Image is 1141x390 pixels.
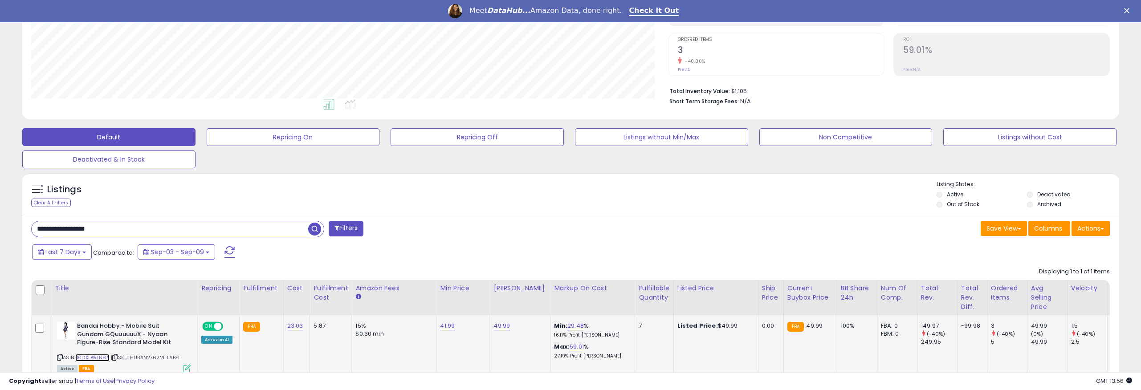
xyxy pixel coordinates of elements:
div: Displaying 1 to 1 of 1 items [1039,268,1110,276]
div: FBA: 0 [881,322,910,330]
div: 249.95 [921,338,957,346]
a: Terms of Use [76,377,114,385]
h2: 3 [678,45,884,57]
b: Min: [554,321,567,330]
div: 100% [841,322,870,330]
b: Short Term Storage Fees: [669,97,739,105]
a: 59.01 [570,342,584,351]
div: Current Buybox Price [787,284,833,302]
div: Amazon AI [201,336,232,344]
div: Title [55,284,194,293]
div: Cost [287,284,306,293]
div: % [554,322,628,338]
span: 49.99 [806,321,823,330]
div: 149.97 [921,322,957,330]
span: OFF [222,323,236,330]
small: (-40%) [927,330,945,337]
button: Default [22,128,196,146]
label: Active [947,191,963,198]
small: (-40%) [997,330,1015,337]
small: Prev: N/A [903,67,921,72]
div: 2.5 [1071,338,1107,346]
i: DataHub... [487,6,530,15]
small: Prev: 5 [678,67,690,72]
span: N/A [740,97,751,106]
a: 29.48 [567,321,584,330]
span: Columns [1034,224,1062,233]
div: Meet Amazon Data, done right. [469,6,622,15]
button: Repricing Off [391,128,564,146]
div: 7 [639,322,666,330]
button: Listings without Cost [943,128,1117,146]
b: Max: [554,342,570,351]
h5: Listings [47,183,81,196]
a: Check It Out [629,6,679,16]
div: Markup on Cost [554,284,631,293]
a: Privacy Policy [115,377,155,385]
small: FBA [787,322,804,332]
b: Listed Price: [677,321,718,330]
div: BB Share 24h. [841,284,873,302]
span: FBA [79,365,94,373]
a: 49.99 [493,321,510,330]
small: -40.00% [682,58,705,65]
span: 2025-09-18 13:56 GMT [1096,377,1132,385]
div: ASIN: [57,322,191,371]
p: Listing States: [937,180,1119,189]
div: FBM: 0 [881,330,910,338]
b: Total Inventory Value: [669,87,730,95]
div: Clear All Filters [31,199,71,207]
div: $0.30 min [355,330,429,338]
span: Sep-03 - Sep-09 [151,248,204,256]
div: Ship Price [762,284,780,302]
small: Amazon Fees. [355,293,361,301]
button: Sep-03 - Sep-09 [138,244,215,260]
div: 5.87 [314,322,345,330]
div: Fulfillment [243,284,279,293]
div: 3 [991,322,1027,330]
span: Compared to: [93,248,134,257]
label: Out of Stock [947,200,979,208]
div: Total Rev. Diff. [961,284,983,312]
span: Last 7 Days [45,248,81,256]
div: -99.98 [961,322,980,330]
li: $1,105 [669,85,1103,96]
button: Repricing On [207,128,380,146]
button: Columns [1028,221,1070,236]
div: Amazon Fees [355,284,432,293]
button: Non Competitive [759,128,933,146]
div: Velocity [1071,284,1104,293]
div: [PERSON_NAME] [493,284,546,293]
div: Total Rev. [921,284,954,302]
small: (0%) [1031,330,1043,337]
b: Bandai Hobby - Mobile Suit Gundam GQuuuuuuX - Nyaan Figure-Rise Standard Model Kit [77,322,185,349]
div: 1.5 [1071,322,1107,330]
span: ON [203,323,214,330]
div: Fulfillment Cost [314,284,348,302]
div: Fulfillable Quantity [639,284,669,302]
div: Close [1124,8,1133,13]
a: 41.99 [440,321,455,330]
div: 15% [355,322,429,330]
a: B0DXDWTN8Y [75,354,110,362]
div: Listed Price [677,284,754,293]
div: Ordered Items [991,284,1023,302]
small: FBA [243,322,260,332]
div: % [554,343,628,359]
span: Ordered Items [678,37,884,42]
span: ROI [903,37,1109,42]
strong: Copyright [9,377,41,385]
button: Listings without Min/Max [575,128,748,146]
img: Profile image for Georgie [448,4,462,18]
span: | SKU: HUBAN2762211 LABEL [111,354,180,361]
img: 31yV3a7hDXL._SL40_.jpg [57,322,75,340]
th: The percentage added to the cost of goods (COGS) that forms the calculator for Min & Max prices. [550,280,635,315]
small: (-40%) [1077,330,1095,337]
label: Deactivated [1037,191,1071,198]
button: Deactivated & In Stock [22,150,196,168]
div: 5 [991,338,1027,346]
div: Repricing [201,284,236,293]
h2: 59.01% [903,45,1109,57]
div: 0.00 [762,322,777,330]
div: 49.99 [1031,322,1067,330]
